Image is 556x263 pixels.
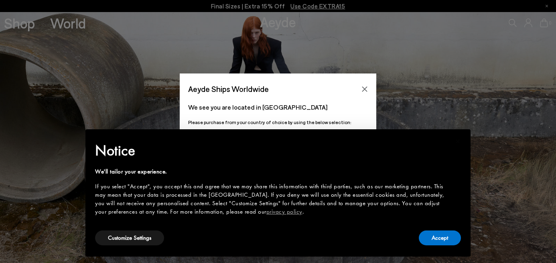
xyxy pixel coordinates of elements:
p: Please purchase from your country of choice by using the below selection: [188,118,368,126]
h2: Notice [95,140,448,161]
div: If you select "Accept", you accept this and agree that we may share this information with third p... [95,182,448,216]
span: × [455,135,461,147]
div: We'll tailor your experience. [95,167,448,176]
button: Customize Settings [95,230,164,245]
span: Aeyde Ships Worldwide [188,82,269,96]
button: Close this notice [448,132,467,151]
button: Accept [419,230,461,245]
p: We see you are located in [GEOGRAPHIC_DATA] [188,102,368,112]
button: Close [359,83,371,95]
a: privacy policy [266,208,302,216]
